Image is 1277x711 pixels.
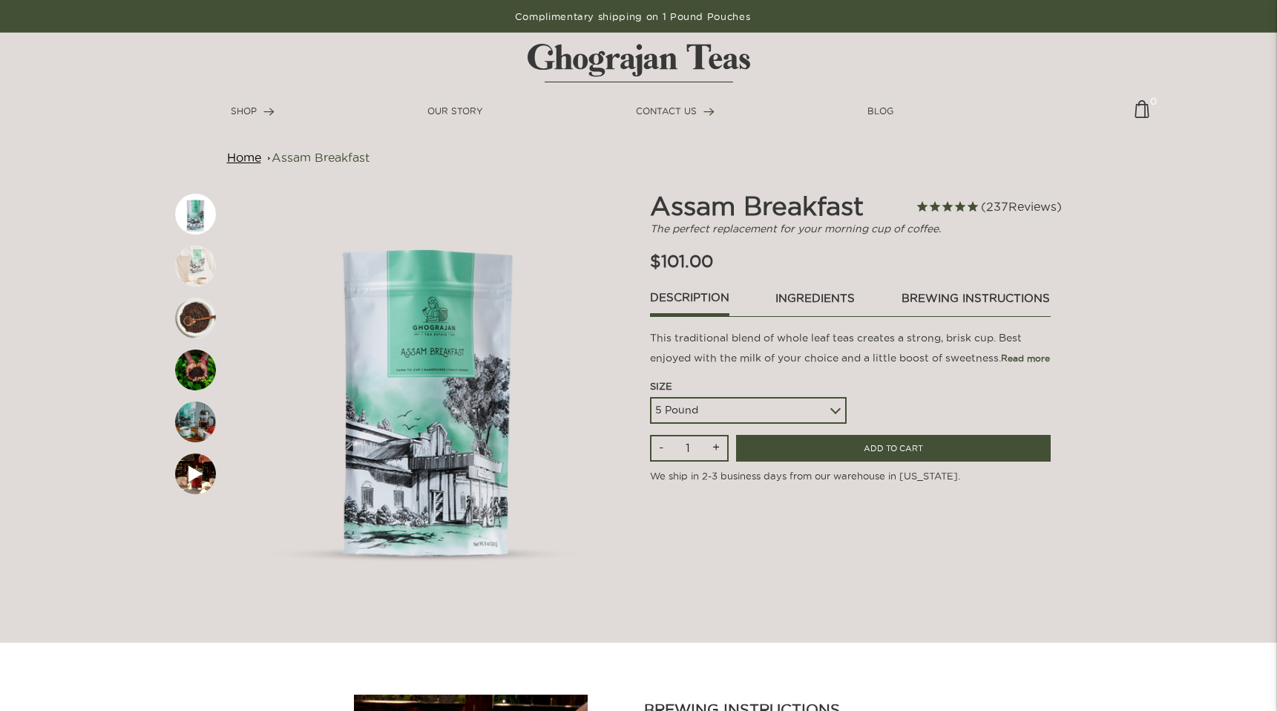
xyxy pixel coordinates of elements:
img: logo-matt.svg [528,44,750,82]
input: Qty [675,436,701,459]
a: CONTACT US [636,105,715,118]
span: 237 reviews [981,200,1062,213]
a: Home [227,151,261,164]
a: Description [650,289,729,318]
img: First slide [175,194,216,235]
a: 0 [1135,100,1149,129]
span: Reviews [1008,200,1057,213]
a: Assam Breakfast [272,151,370,164]
input: - [651,436,672,460]
img: First slide [227,190,628,591]
span: SHOP [231,106,257,116]
span: Rated 4.8 out of 5 stars 237 reviews [916,197,1062,217]
span: Read more [1001,353,1050,363]
img: forward-arrow.svg [703,108,715,116]
img: First slide [175,402,216,442]
span: $101.00 [650,252,713,270]
p: This traditional blend of whole leaf teas creates a strong, brisk cup. Best enjoyed with the milk... [650,328,1051,367]
img: First slide [175,298,216,338]
input: ADD TO CART [736,435,1051,462]
a: BLOG [867,105,893,118]
a: brewing instructions [901,289,1051,315]
span: 0 [1150,94,1157,101]
a: ingredients [775,289,856,315]
img: forward-arrow.svg [263,108,275,116]
a: SHOP [231,105,275,118]
h2: Assam Breakfast [650,190,930,221]
img: First slide [175,350,216,390]
img: First slide [175,246,216,286]
input: + [705,436,727,460]
nav: breadcrumbs [227,148,1051,166]
p: We ship in 2-3 business days from our warehouse in [US_STATE]. [650,462,1051,484]
p: The perfect replacement for your morning cup of coffee. [650,221,1051,237]
div: Size [650,379,847,394]
span: CONTACT US [636,106,697,116]
img: First slide [175,453,216,494]
img: cart-icon-matt.svg [1135,100,1149,129]
a: OUR STORY [427,105,483,118]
